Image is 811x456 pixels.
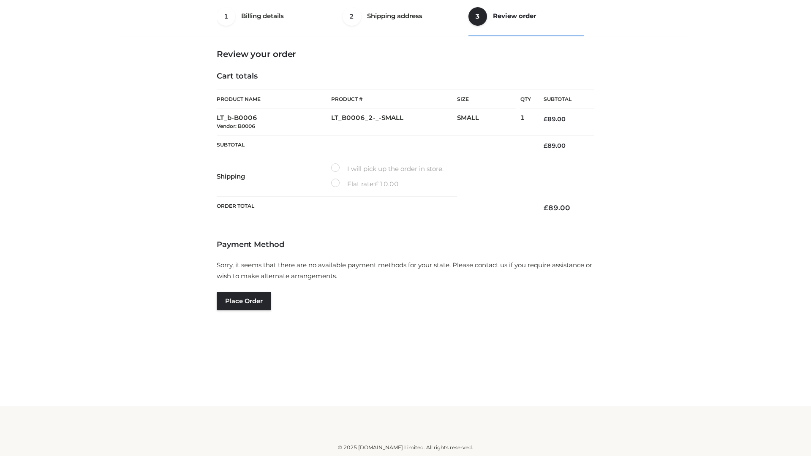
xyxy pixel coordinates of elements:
td: LT_b-B0006 [217,109,331,136]
h4: Payment Method [217,240,594,250]
div: © 2025 [DOMAIN_NAME] Limited. All rights reserved. [125,443,686,452]
td: LT_B0006_2-_-SMALL [331,109,457,136]
h4: Cart totals [217,72,594,81]
td: 1 [520,109,531,136]
th: Order Total [217,197,531,219]
span: £ [375,180,379,188]
span: £ [544,115,547,123]
th: Subtotal [531,90,594,109]
label: Flat rate: [331,179,399,190]
th: Size [457,90,516,109]
bdi: 89.00 [544,115,566,123]
td: SMALL [457,109,520,136]
th: Product Name [217,90,331,109]
bdi: 89.00 [544,204,570,212]
label: I will pick up the order in store. [331,163,444,174]
button: Place order [217,292,271,310]
h3: Review your order [217,49,594,59]
bdi: 89.00 [544,142,566,149]
span: £ [544,142,547,149]
th: Shipping [217,156,331,197]
span: £ [544,204,548,212]
th: Subtotal [217,135,531,156]
bdi: 10.00 [375,180,399,188]
th: Product # [331,90,457,109]
span: Sorry, it seems that there are no available payment methods for your state. Please contact us if ... [217,261,592,280]
small: Vendor: B0006 [217,123,255,129]
th: Qty [520,90,531,109]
